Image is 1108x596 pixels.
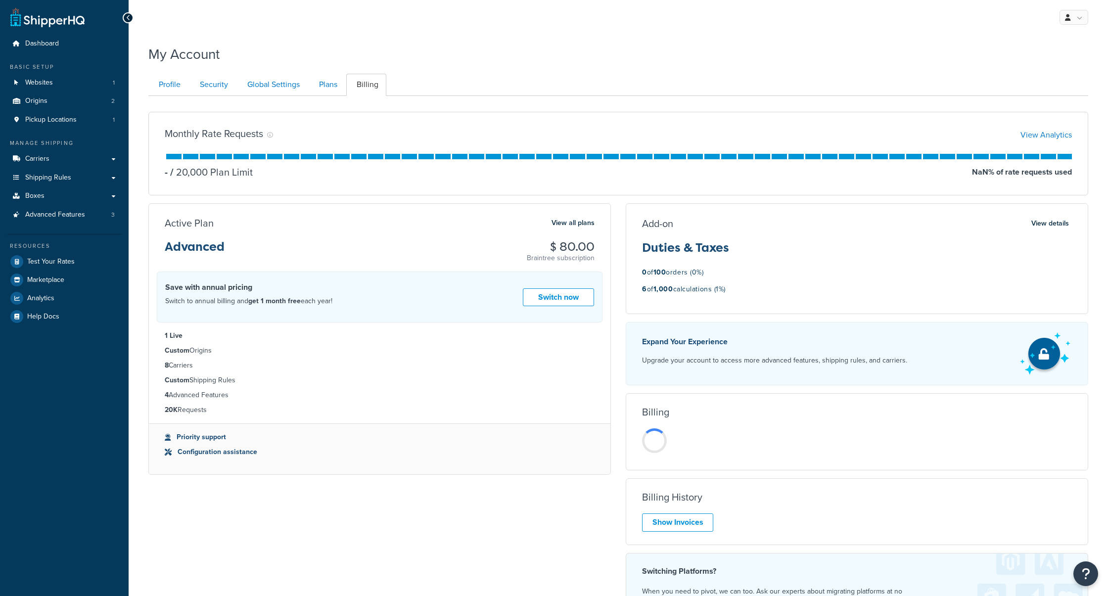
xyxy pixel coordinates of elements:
p: Braintree subscription [527,253,595,263]
li: Shipping Rules [165,375,595,386]
h3: Billing History [642,492,702,503]
a: Boxes [7,187,121,205]
strong: 1,000 [653,284,673,294]
a: Show Invoices [642,513,713,532]
li: Priority support [165,432,595,443]
span: Origins [25,97,47,105]
span: Dashboard [25,40,59,48]
a: Expand Your Experience Upgrade your account to access more advanced features, shipping rules, and... [626,322,1088,385]
p: Expand Your Experience [642,335,907,349]
a: Advanced Features 3 [7,206,121,224]
a: Dashboard [7,35,121,53]
strong: get 1 month free [248,296,301,306]
li: Configuration assistance [165,447,595,458]
strong: 20K [165,405,178,415]
strong: 0 [642,267,647,277]
a: Origins 2 [7,92,121,110]
a: Switch now [523,288,594,307]
li: Origins [165,345,595,356]
button: Open Resource Center [1073,561,1098,586]
h3: Monthly Rate Requests [165,128,263,139]
span: 1 [113,79,115,87]
span: Test Your Rates [27,258,75,266]
a: Security [189,74,236,96]
span: Websites [25,79,53,87]
strong: 8 [165,360,169,370]
li: Advanced Features [165,390,595,401]
a: Billing [346,74,386,96]
span: Analytics [27,294,54,303]
li: Websites [7,74,121,92]
strong: Custom [165,375,189,385]
a: Global Settings [237,74,308,96]
li: Carriers [165,360,595,371]
strong: 6 [642,284,647,294]
a: Help Docs [7,308,121,325]
span: Marketplace [27,276,64,284]
h3: Duties & Taxes [642,241,1072,262]
span: Shipping Rules [25,174,71,182]
p: NaN % of rate requests used [972,165,1072,179]
strong: Custom [165,345,189,356]
span: 3 [111,211,115,219]
li: Requests [165,405,595,415]
p: Upgrade your account to access more advanced features, shipping rules, and carriers. [642,354,907,367]
a: Profile [148,74,188,96]
div: Basic Setup [7,63,121,71]
p: of orders (0%) [642,266,704,279]
h4: Switching Platforms? [642,565,1072,577]
span: Carriers [25,155,49,163]
a: View all plans [552,217,595,229]
h1: My Account [148,45,220,64]
a: Test Your Rates [7,253,121,271]
li: Origins [7,92,121,110]
h4: Save with annual pricing [165,281,332,293]
a: Plans [309,74,345,96]
h3: Add-on [642,218,673,229]
a: Marketplace [7,271,121,289]
div: Manage Shipping [7,139,121,147]
p: Switch to annual billing and each year! [165,295,332,308]
a: ShipperHQ Home [10,7,85,27]
a: Analytics [7,289,121,307]
span: Help Docs [27,313,59,321]
span: / [170,165,174,180]
p: - [165,165,168,179]
a: Carriers [7,150,121,168]
span: 2 [111,97,115,105]
a: Websites 1 [7,74,121,92]
h3: Billing [642,407,669,417]
span: Boxes [25,192,45,200]
h3: Advanced [165,240,225,261]
span: Pickup Locations [25,116,77,124]
h3: $ 80.00 [527,240,595,253]
strong: 4 [165,390,169,400]
a: View Analytics [1020,129,1072,140]
h3: Active Plan [165,218,214,229]
div: Resources [7,242,121,250]
button: View details [1028,217,1072,230]
p: of calculations (1%) [642,283,726,296]
li: Pickup Locations [7,111,121,129]
a: Pickup Locations 1 [7,111,121,129]
span: Advanced Features [25,211,85,219]
li: Advanced Features [7,206,121,224]
strong: 1 Live [165,330,183,341]
span: 1 [113,116,115,124]
p: 20,000 Plan Limit [168,165,253,179]
a: Shipping Rules [7,169,121,187]
strong: 100 [653,267,666,277]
